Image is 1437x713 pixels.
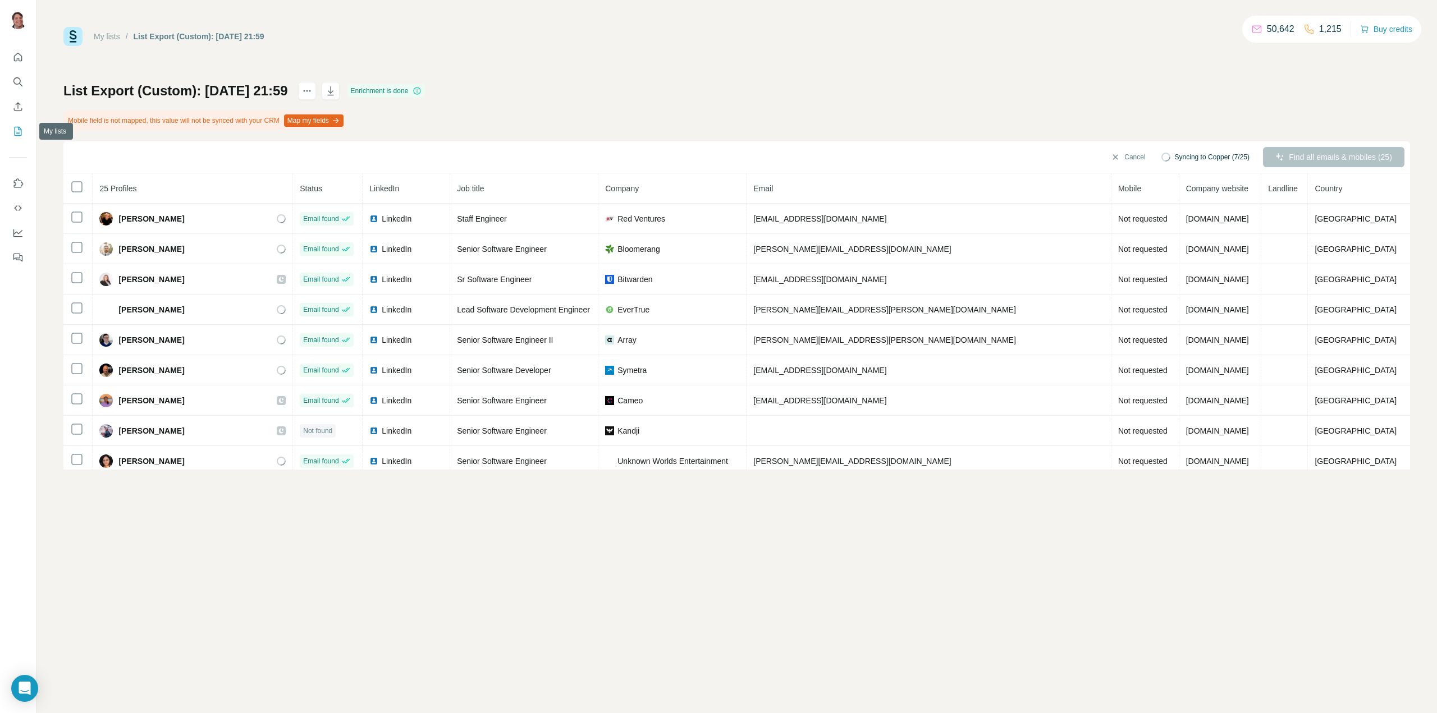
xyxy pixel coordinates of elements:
[617,213,665,224] span: Red Ventures
[118,395,184,406] span: [PERSON_NAME]
[303,365,338,375] span: Email found
[617,274,652,285] span: Bitwarden
[99,364,113,377] img: Avatar
[382,425,411,436] span: LinkedIn
[457,426,547,435] span: Senior Software Engineer
[303,244,338,254] span: Email found
[303,305,338,315] span: Email found
[1315,245,1397,254] span: [GEOGRAPHIC_DATA]
[753,366,886,375] span: [EMAIL_ADDRESS][DOMAIN_NAME]
[457,214,506,223] span: Staff Engineer
[99,454,113,468] img: Avatar
[605,184,639,193] span: Company
[369,426,378,435] img: LinkedIn logo
[457,305,590,314] span: Lead Software Development Engineer
[303,456,338,466] span: Email found
[369,184,399,193] span: LinkedIn
[1315,366,1397,375] span: [GEOGRAPHIC_DATA]
[1186,426,1249,435] span: [DOMAIN_NAME]
[1315,396,1397,405] span: [GEOGRAPHIC_DATA]
[1118,305,1168,314] span: Not requested
[63,27,83,46] img: Surfe Logo
[617,456,728,467] span: Unknown Worlds Entertainment
[303,335,338,345] span: Email found
[118,456,184,467] span: [PERSON_NAME]
[118,425,184,436] span: [PERSON_NAME]
[457,457,547,466] span: Senior Software Engineer
[300,184,322,193] span: Status
[118,304,184,315] span: [PERSON_NAME]
[753,457,951,466] span: [PERSON_NAME][EMAIL_ADDRESS][DOMAIN_NAME]
[457,275,532,284] span: Sr Software Engineer
[382,304,411,315] span: LinkedIn
[617,365,647,376] span: Symetra
[457,396,547,405] span: Senior Software Engineer
[1315,335,1397,344] span: [GEOGRAPHIC_DATA]
[99,303,113,316] img: Avatar
[369,214,378,223] img: LinkedIn logo
[617,243,660,255] span: Bloomerang
[457,184,484,193] span: Job title
[1360,21,1412,37] button: Buy credits
[605,245,614,254] img: company-logo
[9,96,27,117] button: Enrich CSV
[753,335,1016,344] span: [PERSON_NAME][EMAIL_ADDRESS][PERSON_NAME][DOMAIN_NAME]
[118,365,184,376] span: [PERSON_NAME]
[303,274,338,284] span: Email found
[605,457,614,466] img: company-logo
[382,456,411,467] span: LinkedIn
[369,305,378,314] img: LinkedIn logo
[1186,335,1249,344] span: [DOMAIN_NAME]
[369,335,378,344] img: LinkedIn logo
[63,111,346,130] div: Mobile field is not mapped, this value will not be synced with your CRM
[9,173,27,194] button: Use Surfe on LinkedIn
[753,245,951,254] span: [PERSON_NAME][EMAIL_ADDRESS][DOMAIN_NAME]
[284,114,344,127] button: Map my fields
[9,198,27,218] button: Use Surfe API
[1268,184,1298,193] span: Landline
[369,396,378,405] img: LinkedIn logo
[753,396,886,405] span: [EMAIL_ADDRESS][DOMAIN_NAME]
[1186,214,1249,223] span: [DOMAIN_NAME]
[347,84,425,98] div: Enrichment is done
[99,184,136,193] span: 25 Profiles
[382,243,411,255] span: LinkedIn
[134,31,264,42] div: List Export (Custom): [DATE] 21:59
[1118,275,1168,284] span: Not requested
[126,31,128,42] li: /
[303,214,338,224] span: Email found
[369,366,378,375] img: LinkedIn logo
[1315,457,1397,466] span: [GEOGRAPHIC_DATA]
[382,213,411,224] span: LinkedIn
[1103,147,1153,167] button: Cancel
[94,32,120,41] a: My lists
[1118,245,1168,254] span: Not requested
[9,11,27,29] img: Avatar
[118,213,184,224] span: [PERSON_NAME]
[303,426,332,436] span: Not found
[1186,396,1249,405] span: [DOMAIN_NAME]
[99,273,113,286] img: Avatar
[605,275,614,284] img: company-logo
[605,366,614,375] img: company-logo
[1175,152,1250,162] span: Syncing to Copper (7/25)
[11,675,38,702] div: Open Intercom Messenger
[617,334,636,346] span: Array
[382,274,411,285] span: LinkedIn
[118,274,184,285] span: [PERSON_NAME]
[99,424,113,438] img: Avatar
[1315,275,1397,284] span: [GEOGRAPHIC_DATA]
[1186,366,1249,375] span: [DOMAIN_NAME]
[118,334,184,346] span: [PERSON_NAME]
[1315,184,1342,193] span: Country
[753,305,1016,314] span: [PERSON_NAME][EMAIL_ADDRESS][PERSON_NAME][DOMAIN_NAME]
[1118,184,1141,193] span: Mobile
[63,82,288,100] h1: List Export (Custom): [DATE] 21:59
[1186,245,1249,254] span: [DOMAIN_NAME]
[99,394,113,407] img: Avatar
[382,395,411,406] span: LinkedIn
[9,47,27,67] button: Quick start
[1118,457,1168,466] span: Not requested
[1186,275,1249,284] span: [DOMAIN_NAME]
[99,333,113,347] img: Avatar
